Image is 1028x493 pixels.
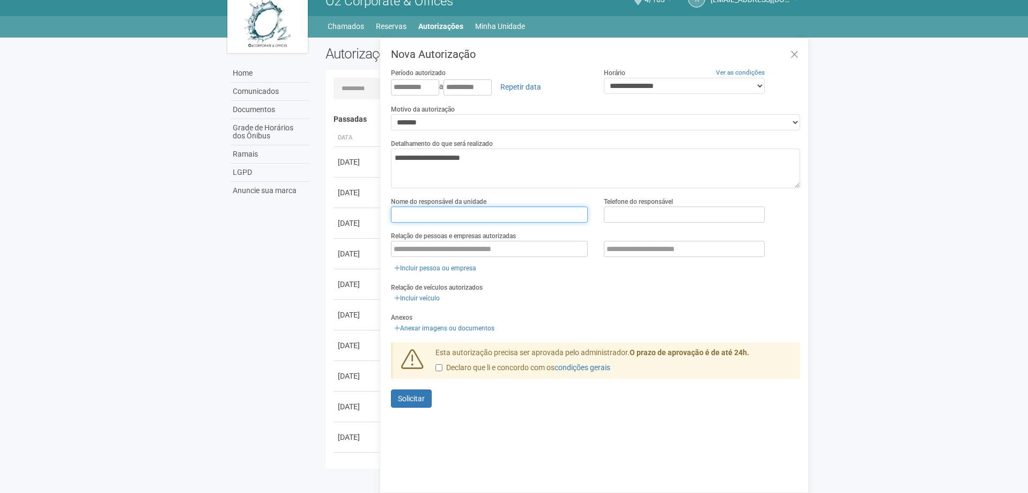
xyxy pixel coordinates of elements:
a: Anexar imagens ou documentos [391,322,498,334]
div: a [391,78,588,96]
label: Motivo da autorização [391,105,455,114]
label: Anexos [391,313,412,322]
label: Nome do responsável da unidade [391,197,486,207]
a: condições gerais [554,363,610,372]
div: [DATE] [338,218,378,229]
div: [DATE] [338,340,378,351]
div: [DATE] [338,401,378,412]
div: [DATE] [338,371,378,381]
a: Anuncie sua marca [230,182,309,200]
div: [DATE] [338,157,378,167]
label: Período autorizado [391,68,446,78]
a: Ramais [230,145,309,164]
strong: O prazo de aprovação é de até 24h. [630,348,749,357]
a: Comunicados [230,83,309,101]
div: [DATE] [338,432,378,443]
span: Solicitar [398,394,425,403]
a: Chamados [328,19,364,34]
a: Grade de Horários dos Ônibus [230,119,309,145]
a: Reservas [376,19,406,34]
label: Relação de veículos autorizados [391,283,483,292]
h4: Passadas [334,115,793,123]
div: [DATE] [338,310,378,320]
div: [DATE] [338,187,378,198]
label: Detalhamento do que será realizado [391,139,493,149]
th: Data [334,129,382,147]
label: Declaro que li e concordo com os [435,363,610,373]
div: Esta autorização precisa ser aprovada pelo administrador. [427,348,801,379]
a: Minha Unidade [475,19,525,34]
label: Relação de pessoas e empresas autorizadas [391,231,516,241]
a: Documentos [230,101,309,119]
a: Incluir pessoa ou empresa [391,262,479,274]
a: Ver as condições [716,69,765,76]
a: Incluir veículo [391,292,443,304]
div: [DATE] [338,248,378,259]
button: Solicitar [391,389,432,408]
h2: Autorizações [326,46,555,62]
div: [DATE] [338,279,378,290]
input: Declaro que li e concordo com oscondições gerais [435,364,442,371]
label: Horário [604,68,625,78]
label: Telefone do responsável [604,197,673,207]
a: Autorizações [418,19,463,34]
a: Repetir data [493,78,548,96]
h3: Nova Autorização [391,49,800,60]
a: Home [230,64,309,83]
a: LGPD [230,164,309,182]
